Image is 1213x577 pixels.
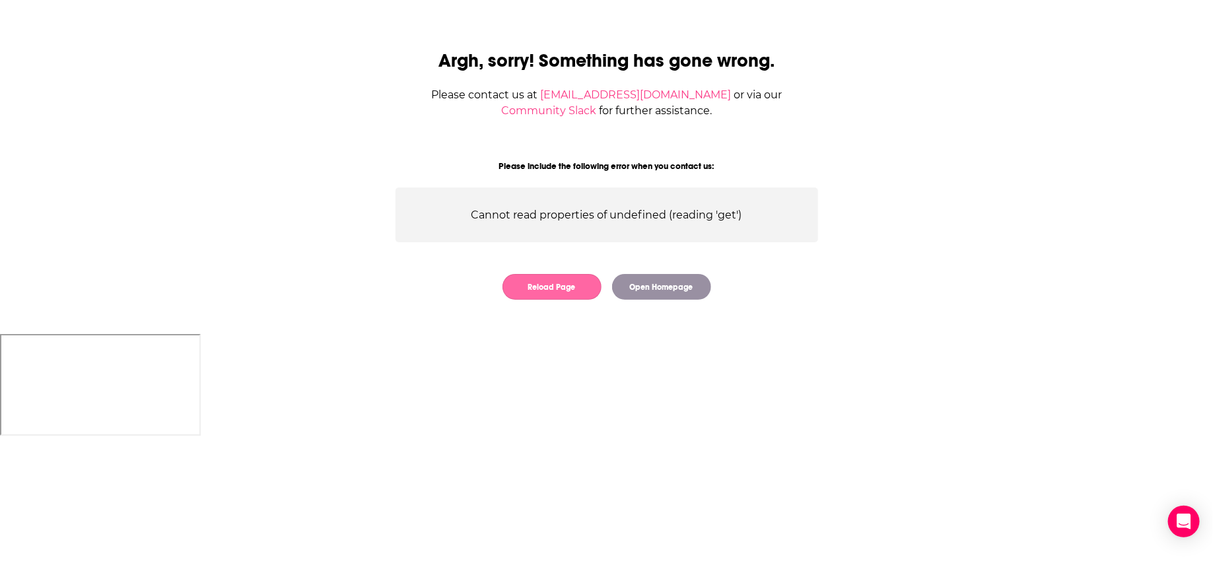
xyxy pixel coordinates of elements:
[396,187,818,242] div: Cannot read properties of undefined (reading 'get')
[396,87,818,119] div: Please contact us at or via our for further assistance.
[396,50,818,72] h2: Argh, sorry! Something has gone wrong.
[396,161,818,172] div: Please include the following error when you contact us:
[503,274,602,300] button: Reload Page
[1168,506,1200,537] div: Open Intercom Messenger
[501,104,596,117] a: Community Slack
[540,88,731,101] a: [EMAIL_ADDRESS][DOMAIN_NAME]
[612,274,711,300] button: Open Homepage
